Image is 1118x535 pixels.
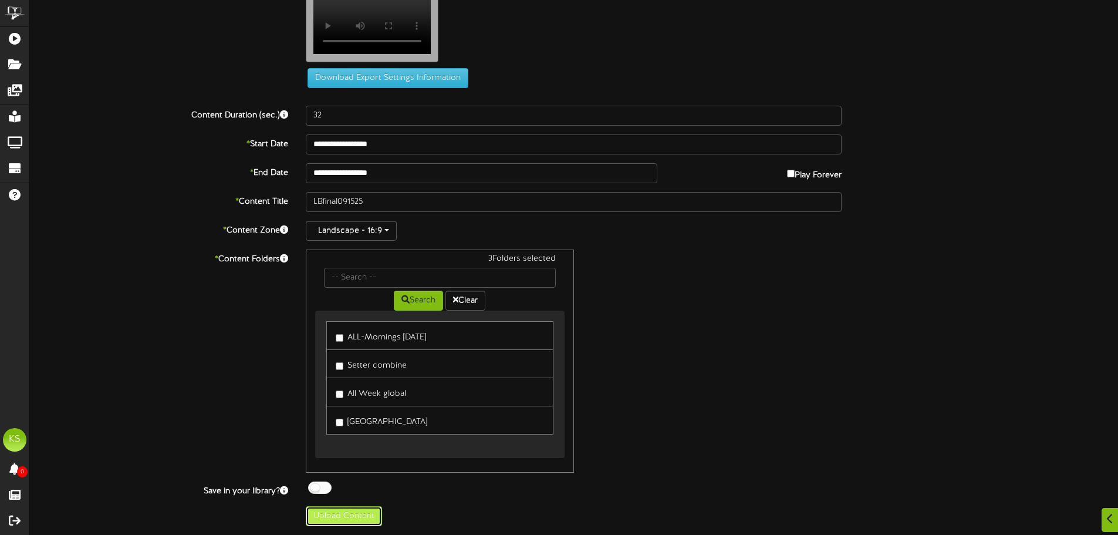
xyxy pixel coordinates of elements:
label: Content Zone [21,221,297,237]
label: Content Title [21,192,297,208]
button: Upload Content [306,506,382,526]
label: [GEOGRAPHIC_DATA] [336,412,427,428]
input: Setter combine [336,362,343,370]
label: Start Date [21,134,297,150]
span: 0 [17,466,28,477]
label: Play Forever [787,163,842,181]
button: Landscape - 16:9 [306,221,397,241]
button: Clear [445,291,485,311]
label: Setter combine [336,356,407,372]
div: 3 Folders selected [315,253,564,268]
input: -- Search -- [324,268,555,288]
input: Title of this Content [306,192,842,212]
input: Play Forever [787,170,795,177]
label: Content Folders [21,250,297,265]
button: Search [394,291,443,311]
label: Save in your library? [21,482,297,497]
a: Download Export Settings Information [302,73,468,82]
label: ALL-Mornings [DATE] [336,328,426,344]
input: All Week global [336,391,343,398]
label: End Date [21,163,297,179]
input: [GEOGRAPHIC_DATA] [336,419,343,426]
input: ALL-Mornings [DATE] [336,334,343,342]
label: Content Duration (sec.) [21,106,297,122]
div: KS [3,428,26,452]
label: All Week global [336,384,406,400]
button: Download Export Settings Information [308,68,468,88]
